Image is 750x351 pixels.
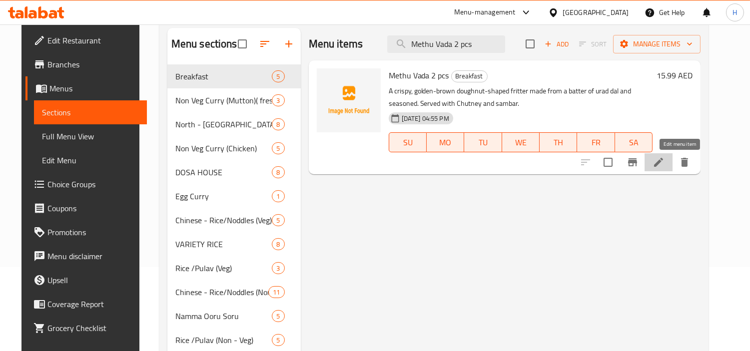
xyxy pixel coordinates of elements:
[543,38,570,50] span: Add
[25,196,147,220] a: Coupons
[277,32,301,56] button: Add section
[167,304,301,328] div: Namma Ooru Soru5
[167,160,301,184] div: DOSA HOUSE8
[544,135,573,150] span: TH
[175,214,272,226] span: Chinese - Rice/Noddles (Veg)
[431,135,460,150] span: MO
[175,118,272,130] div: North - Indian Gravy
[389,68,449,83] span: Methu Vada 2 pcs
[47,322,139,334] span: Grocery Checklist
[25,316,147,340] a: Grocery Checklist
[47,298,139,310] span: Coverage Report
[427,132,464,152] button: MO
[272,238,284,250] div: items
[272,192,284,201] span: 1
[581,135,611,150] span: FR
[175,238,272,250] span: VARIETY RICE
[175,334,272,346] span: Rice /Pulav (Non - Veg)
[398,114,453,123] span: [DATE] 04:55 PM
[272,70,284,82] div: items
[272,94,284,106] div: items
[47,226,139,238] span: Promotions
[621,150,645,174] button: Branch-specific-item
[272,214,284,226] div: items
[272,144,284,153] span: 5
[175,118,272,130] span: North - [GEOGRAPHIC_DATA]
[393,135,423,150] span: SU
[34,100,147,124] a: Sections
[451,70,488,82] div: Breakfast
[175,142,272,154] span: Non Veg Curry (Chicken)
[673,150,697,174] button: delete
[34,148,147,172] a: Edit Menu
[49,82,139,94] span: Menus
[47,250,139,262] span: Menu disclaimer
[175,190,272,202] span: Egg Curry
[272,264,284,273] span: 3
[175,166,272,178] span: DOSA HOUSE
[175,286,269,298] span: Chinese - Rice/Noddles (Non-Veg)
[167,88,301,112] div: Non Veg Curry (Mutton)( fresh indian mutton)3
[577,132,615,152] button: FR
[272,168,284,177] span: 8
[272,190,284,202] div: items
[573,36,613,52] span: Select section first
[232,33,253,54] span: Select all sections
[253,32,277,56] span: Sort sections
[615,132,653,152] button: SA
[34,124,147,148] a: Full Menu View
[613,35,701,53] button: Manage items
[540,132,577,152] button: TH
[42,130,139,142] span: Full Menu View
[272,216,284,225] span: 5
[272,240,284,249] span: 8
[541,36,573,52] span: Add item
[42,154,139,166] span: Edit Menu
[541,36,573,52] button: Add
[47,202,139,214] span: Coupons
[621,38,693,50] span: Manage items
[272,262,284,274] div: items
[175,310,272,322] div: Namma Ooru Soru
[520,33,541,54] span: Select section
[167,208,301,232] div: Chinese - Rice/Noddles (Veg)5
[25,220,147,244] a: Promotions
[563,7,629,18] div: [GEOGRAPHIC_DATA]
[464,132,502,152] button: TU
[167,232,301,256] div: VARIETY RICE8
[25,76,147,100] a: Menus
[167,64,301,88] div: Breakfast5
[167,280,301,304] div: Chinese - Rice/Noddles (Non-Veg)11
[468,135,498,150] span: TU
[272,142,284,154] div: items
[452,70,487,82] span: Breakfast
[272,72,284,81] span: 5
[175,70,272,82] div: Breakfast
[25,28,147,52] a: Edit Restaurant
[272,120,284,129] span: 8
[269,288,284,297] span: 11
[272,336,284,345] span: 5
[272,310,284,322] div: items
[389,132,427,152] button: SU
[47,274,139,286] span: Upsell
[272,312,284,321] span: 5
[47,34,139,46] span: Edit Restaurant
[506,135,536,150] span: WE
[272,118,284,130] div: items
[175,262,272,274] span: Rice /Pulav (Veg)
[598,152,619,173] span: Select to update
[25,52,147,76] a: Branches
[47,178,139,190] span: Choice Groups
[272,334,284,346] div: items
[619,135,649,150] span: SA
[167,184,301,208] div: Egg Curry1
[317,68,381,132] img: Methu Vada 2 pcs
